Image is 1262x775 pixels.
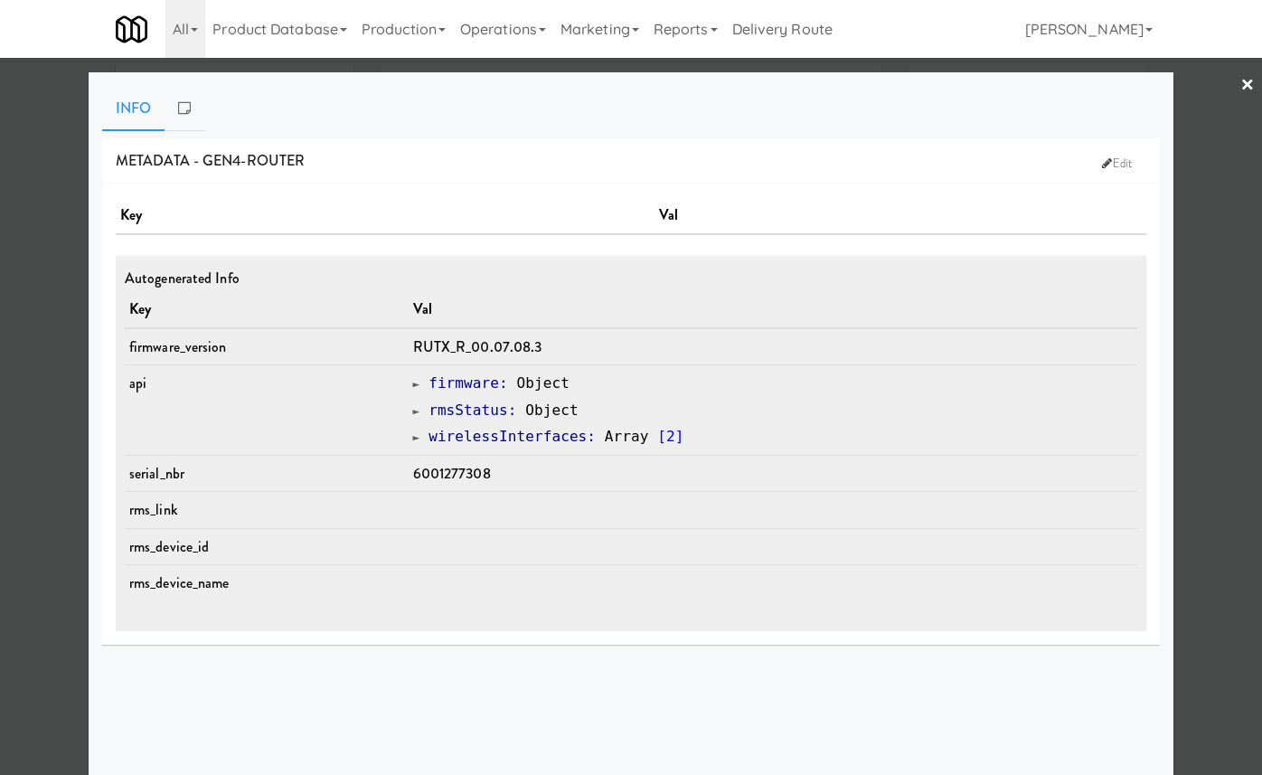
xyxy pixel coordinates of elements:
a: Info [102,86,165,131]
td: rms_device_name [125,565,409,601]
span: 2 [666,428,675,445]
th: Val [409,291,1137,328]
td: serial_nbr [125,455,409,492]
th: Key [116,197,655,234]
td: firmware_version [125,328,409,365]
a: × [1240,58,1255,114]
img: Micromart [116,14,147,45]
span: rmsStatus [429,402,508,419]
span: : [499,374,508,392]
span: METADATA - gen4-router [116,150,305,171]
span: Object [525,402,578,419]
span: 6001277308 [413,463,491,484]
span: Autogenerated Info [125,268,240,288]
span: ] [675,428,684,445]
span: firmware [429,374,499,392]
th: Val [655,197,1146,234]
td: rms_device_id [125,528,409,565]
th: Key [125,291,409,328]
td: rms_link [125,492,409,529]
span: wirelessInterfaces [429,428,587,445]
span: RUTX_R_00.07.08.3 [413,336,542,357]
span: Object [517,374,570,392]
span: Edit [1102,155,1132,172]
td: api [125,365,409,456]
span: Array [605,428,649,445]
span: [ [657,428,666,445]
span: : [587,428,596,445]
span: : [508,402,517,419]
